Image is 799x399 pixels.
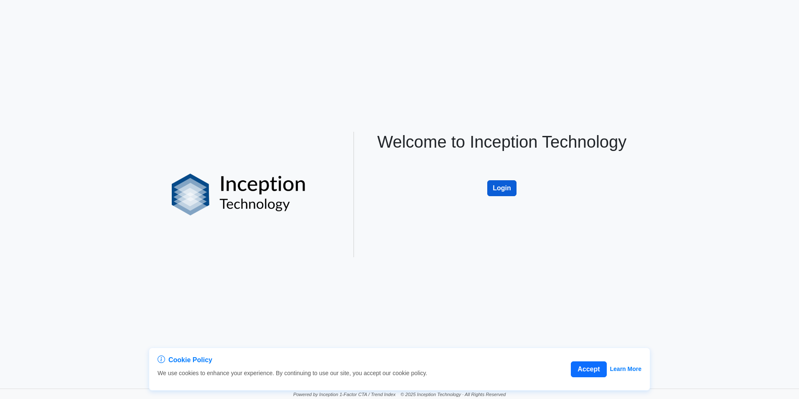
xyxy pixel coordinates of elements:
[487,171,517,179] a: Login
[369,132,635,152] h1: Welcome to Inception Technology
[571,361,606,377] button: Accept
[172,174,306,215] img: logo%20black.png
[168,355,212,365] span: Cookie Policy
[610,365,641,373] a: Learn More
[487,180,517,196] button: Login
[158,369,427,378] p: We use cookies to enhance your experience. By continuing to use our site, you accept our cookie p...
